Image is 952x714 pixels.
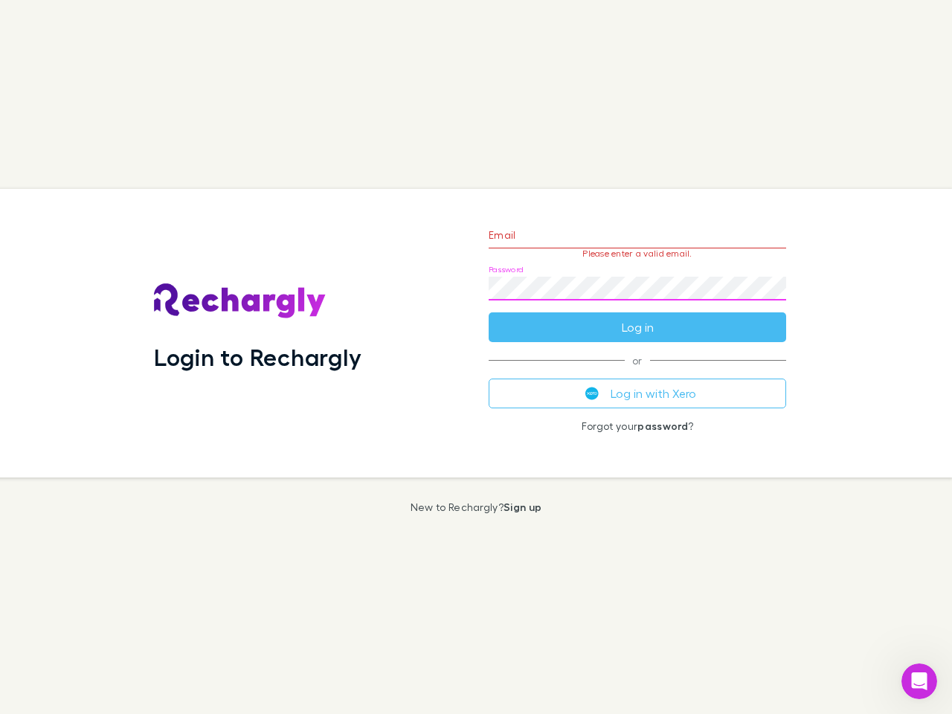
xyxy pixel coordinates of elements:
[504,501,541,513] a: Sign up
[411,501,542,513] p: New to Rechargly?
[489,379,786,408] button: Log in with Xero
[154,283,327,319] img: Rechargly's Logo
[489,264,524,275] label: Password
[489,248,786,259] p: Please enter a valid email.
[585,387,599,400] img: Xero's logo
[154,343,361,371] h1: Login to Rechargly
[489,312,786,342] button: Log in
[489,420,786,432] p: Forgot your ?
[901,663,937,699] iframe: Intercom live chat
[489,360,786,361] span: or
[637,419,688,432] a: password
